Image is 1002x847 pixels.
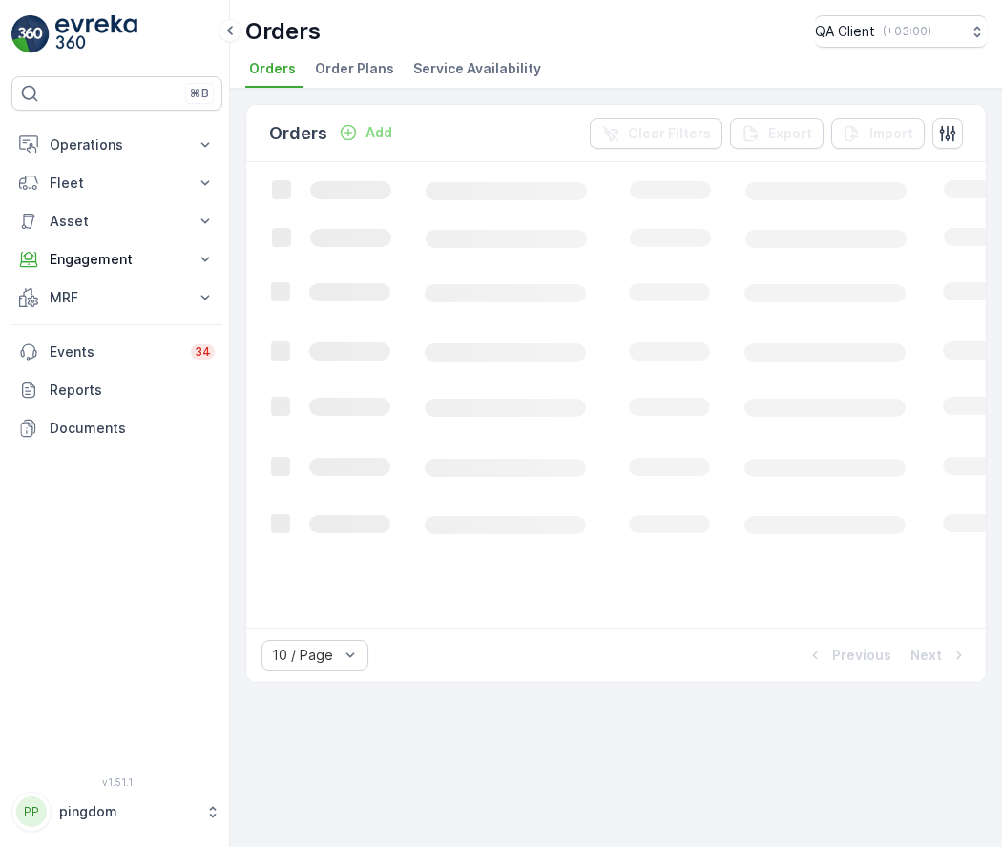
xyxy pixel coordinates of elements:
[11,202,222,240] button: Asset
[11,333,222,371] a: Events34
[245,16,321,47] p: Orders
[55,15,137,53] img: logo_light-DOdMpM7g.png
[11,240,222,279] button: Engagement
[50,288,184,307] p: MRF
[50,250,184,269] p: Engagement
[50,212,184,231] p: Asset
[11,126,222,164] button: Operations
[190,86,209,101] p: ⌘B
[16,796,47,827] div: PP
[869,124,913,143] p: Import
[883,24,931,39] p: ( +03:00 )
[413,59,541,78] span: Service Availability
[11,409,222,447] a: Documents
[11,15,50,53] img: logo
[908,644,971,667] button: Next
[11,371,222,409] a: Reports
[365,123,392,142] p: Add
[50,342,179,362] p: Events
[11,279,222,317] button: MRF
[815,15,987,48] button: QA Client(+03:00)
[50,135,184,155] p: Operations
[628,124,711,143] p: Clear Filters
[815,22,875,41] p: QA Client
[11,776,222,788] span: v 1.51.1
[831,118,925,149] button: Import
[315,59,394,78] span: Order Plans
[730,118,824,149] button: Export
[50,174,184,193] p: Fleet
[804,644,893,667] button: Previous
[269,120,327,147] p: Orders
[50,381,215,400] p: Reports
[832,646,891,665] p: Previous
[331,121,400,144] button: Add
[59,802,196,821] p: pingdom
[11,792,222,832] button: PPpingdom
[590,118,722,149] button: Clear Filters
[50,419,215,438] p: Documents
[195,344,211,360] p: 34
[249,59,296,78] span: Orders
[768,124,812,143] p: Export
[910,646,942,665] p: Next
[11,164,222,202] button: Fleet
